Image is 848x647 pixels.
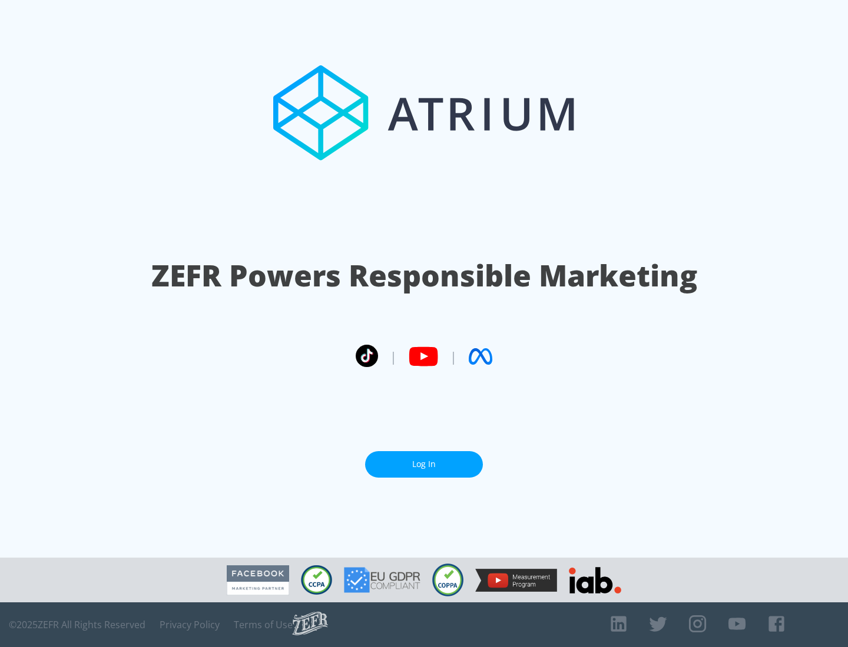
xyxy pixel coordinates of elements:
img: COPPA Compliant [432,563,463,596]
img: GDPR Compliant [344,567,420,593]
a: Privacy Policy [160,619,220,631]
h1: ZEFR Powers Responsible Marketing [151,255,697,296]
span: © 2025 ZEFR All Rights Reserved [9,619,145,631]
a: Terms of Use [234,619,293,631]
img: Facebook Marketing Partner [227,565,289,595]
img: IAB [569,567,621,593]
img: YouTube Measurement Program [475,569,557,592]
img: CCPA Compliant [301,565,332,595]
span: | [450,348,457,365]
a: Log In [365,451,483,478]
span: | [390,348,397,365]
